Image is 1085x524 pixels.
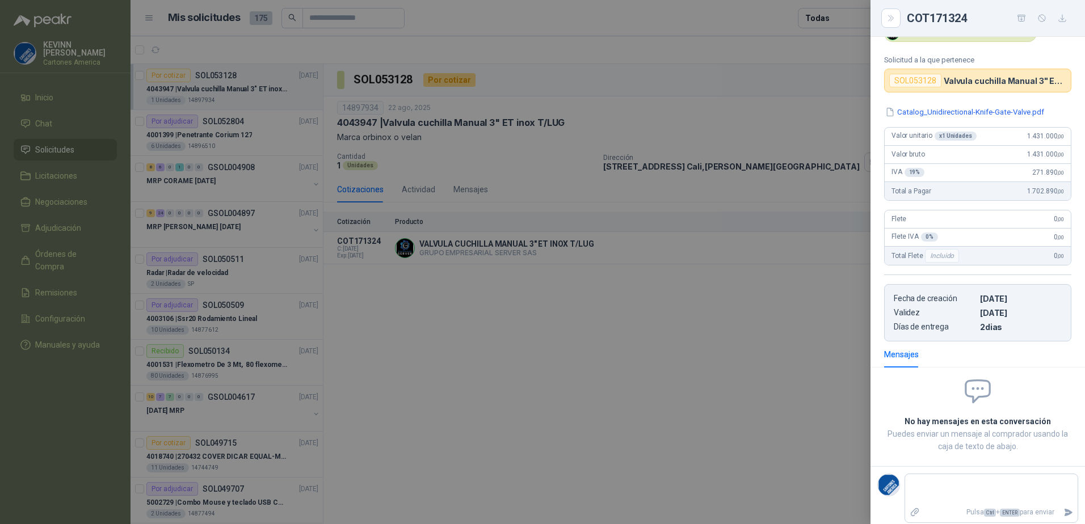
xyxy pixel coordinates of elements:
label: Adjuntar archivos [905,502,924,522]
p: Fecha de creación [894,294,975,303]
p: 2 dias [980,322,1062,332]
p: Puedes enviar un mensaje al comprador usando la caja de texto de abajo. [884,428,1071,453]
span: Flete IVA [891,233,938,242]
span: Ctrl [984,509,996,517]
span: 1.431.000 [1027,150,1064,158]
button: Catalog_Unidirectional-Knife-Gate-Valve.pdf [884,106,1045,118]
span: ,00 [1057,151,1064,158]
div: SOL053128 [889,74,941,87]
p: Pulsa + para enviar [924,502,1059,522]
div: x 1 Unidades [935,132,977,141]
p: Validez [894,308,975,318]
h2: No hay mensajes en esta conversación [884,415,1071,428]
p: Días de entrega [894,322,975,332]
span: 0 [1054,252,1064,260]
span: ,00 [1057,234,1064,240]
span: 1.702.890 [1027,187,1064,195]
span: ,00 [1057,133,1064,140]
p: Solicitud a la que pertenece [884,56,1071,64]
div: COT171324 [907,9,1071,27]
button: Enviar [1059,502,1078,522]
span: IVA [891,168,924,177]
div: 19 % [905,168,925,177]
span: 271.890 [1032,168,1064,176]
span: Total a Pagar [891,187,931,195]
span: ,00 [1057,216,1064,222]
span: 1.431.000 [1027,132,1064,140]
div: Mensajes [884,348,919,361]
p: Valvula cuchilla Manual 3" ET inox T/LUG [944,76,1066,86]
span: Total Flete [891,249,961,263]
span: ENTER [1000,509,1020,517]
span: Valor unitario [891,132,977,141]
span: ,00 [1057,253,1064,259]
span: Valor bruto [891,150,924,158]
span: 0 [1054,215,1064,223]
div: Incluido [925,249,959,263]
p: [DATE] [980,294,1062,303]
div: 0 % [921,233,938,242]
span: ,00 [1057,170,1064,176]
img: Company Logo [878,474,899,496]
p: [DATE] [980,308,1062,318]
span: ,00 [1057,188,1064,195]
button: Close [884,11,898,25]
span: 0 [1054,233,1064,241]
span: Flete [891,215,906,223]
